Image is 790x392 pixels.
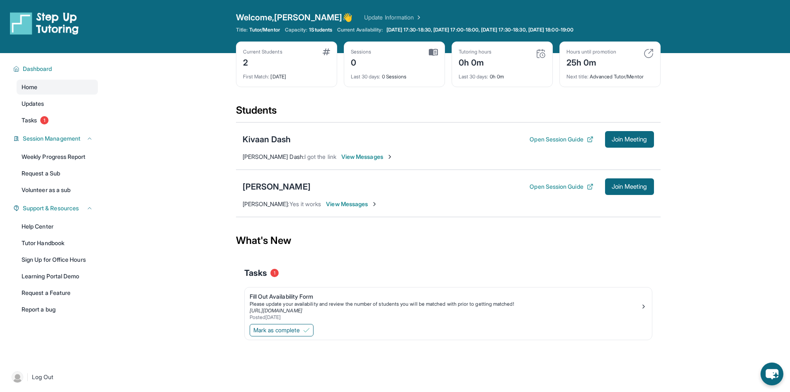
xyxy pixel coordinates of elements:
[459,73,489,80] span: Last 30 days :
[243,200,289,207] span: [PERSON_NAME] :
[341,153,393,161] span: View Messages
[250,307,302,314] a: [URL][DOMAIN_NAME]
[243,68,330,80] div: [DATE]
[243,153,304,160] span: [PERSON_NAME] Dash :
[17,166,98,181] a: Request a Sub
[612,137,647,142] span: Join Meeting
[386,153,393,160] img: Chevron-Right
[17,269,98,284] a: Learning Portal Demo
[17,252,98,267] a: Sign Up for Office Hours
[326,200,378,208] span: View Messages
[761,363,783,385] button: chat-button
[536,49,546,58] img: card
[303,327,310,334] img: Mark as complete
[337,27,383,33] span: Current Availability:
[566,73,589,80] span: Next title :
[304,153,336,160] span: I got the link
[351,55,372,68] div: 0
[566,49,616,55] div: Hours until promotion
[459,49,492,55] div: Tutoring hours
[250,314,640,321] div: Posted [DATE]
[385,27,575,33] a: [DATE] 17:30-18:30, [DATE] 17:00-18:00, [DATE] 17:30-18:30, [DATE] 18:00-19:00
[19,65,93,73] button: Dashboard
[22,83,37,91] span: Home
[566,68,654,80] div: Advanced Tutor/Mentor
[17,236,98,251] a: Tutor Handbook
[236,104,661,122] div: Students
[250,301,640,307] div: Please update your availability and review the number of students you will be matched with prior ...
[323,49,330,55] img: card
[236,222,661,259] div: What's New
[530,135,593,144] button: Open Session Guide
[250,292,640,301] div: Fill Out Availability Form
[23,204,79,212] span: Support & Resources
[530,183,593,191] button: Open Session Guide
[236,27,248,33] span: Title:
[605,131,654,148] button: Join Meeting
[351,68,438,80] div: 0 Sessions
[612,184,647,189] span: Join Meeting
[8,368,98,386] a: |Log Out
[270,269,279,277] span: 1
[236,12,353,23] span: Welcome, [PERSON_NAME] 👋
[250,324,314,336] button: Mark as complete
[40,116,49,124] span: 1
[10,12,79,35] img: logo
[17,219,98,234] a: Help Center
[17,285,98,300] a: Request a Feature
[243,181,311,192] div: [PERSON_NAME]
[253,326,300,334] span: Mark as complete
[351,73,381,80] span: Last 30 days :
[17,302,98,317] a: Report a bug
[12,371,23,383] img: user-img
[23,134,80,143] span: Session Management
[19,134,93,143] button: Session Management
[289,200,321,207] span: Yes it works
[243,134,291,145] div: Kivaan Dash
[386,27,574,33] span: [DATE] 17:30-18:30, [DATE] 17:00-18:00, [DATE] 17:30-18:30, [DATE] 18:00-19:00
[309,27,332,33] span: 1 Students
[244,267,267,279] span: Tasks
[17,80,98,95] a: Home
[17,96,98,111] a: Updates
[285,27,308,33] span: Capacity:
[243,55,282,68] div: 2
[566,55,616,68] div: 25h 0m
[459,68,546,80] div: 0h 0m
[27,372,29,382] span: |
[364,13,422,22] a: Update Information
[249,27,280,33] span: Tutor/Mentor
[414,13,422,22] img: Chevron Right
[19,204,93,212] button: Support & Resources
[32,373,53,381] span: Log Out
[243,49,282,55] div: Current Students
[22,100,44,108] span: Updates
[23,65,52,73] span: Dashboard
[17,183,98,197] a: Volunteer as a sub
[243,73,270,80] span: First Match :
[245,287,652,322] a: Fill Out Availability FormPlease update your availability and review the number of students you w...
[429,49,438,56] img: card
[351,49,372,55] div: Sessions
[644,49,654,58] img: card
[22,116,37,124] span: Tasks
[605,178,654,195] button: Join Meeting
[371,201,378,207] img: Chevron-Right
[17,113,98,128] a: Tasks1
[17,149,98,164] a: Weekly Progress Report
[459,55,492,68] div: 0h 0m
